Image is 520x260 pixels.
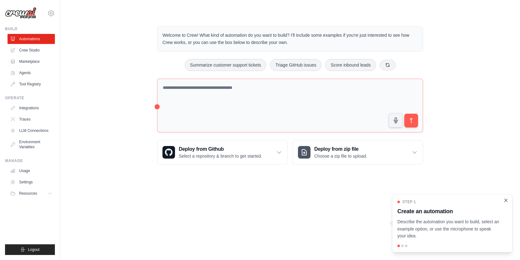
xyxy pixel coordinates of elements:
h3: Deploy from zip file [314,145,367,153]
p: Welcome to Crew! What kind of automation do you want to build? I'll include some examples if you'... [162,32,418,46]
a: Settings [8,177,55,187]
button: Resources [8,188,55,198]
button: Triage GitHub issues [270,59,321,71]
a: Traces [8,114,55,124]
button: Logout [5,244,55,255]
a: Crew Studio [8,45,55,55]
a: LLM Connections [8,126,55,136]
button: Summarize customer support tickets [185,59,266,71]
p: Describe the automation you want to build, select an example option, or use the microphone to spe... [397,218,500,240]
h3: Deploy from Github [179,145,262,153]
a: Automations [8,34,55,44]
a: Tool Registry [8,79,55,89]
span: Resources [19,191,37,196]
a: Marketplace [8,57,55,67]
p: Select a repository & branch to get started. [179,153,262,159]
span: Logout [28,247,40,252]
img: Logo [5,7,36,19]
div: Manage [5,158,55,163]
a: Agents [8,68,55,78]
iframe: Chat Widget [489,230,520,260]
h3: Create an automation [397,207,500,216]
div: Build [5,26,55,31]
div: Operate [5,95,55,100]
button: Score inbound leads [325,59,376,71]
a: Integrations [8,103,55,113]
a: Usage [8,166,55,176]
p: Choose a zip file to upload. [314,153,367,159]
button: Close walkthrough [503,198,508,203]
span: Step 1 [402,199,416,204]
a: Environment Variables [8,137,55,152]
